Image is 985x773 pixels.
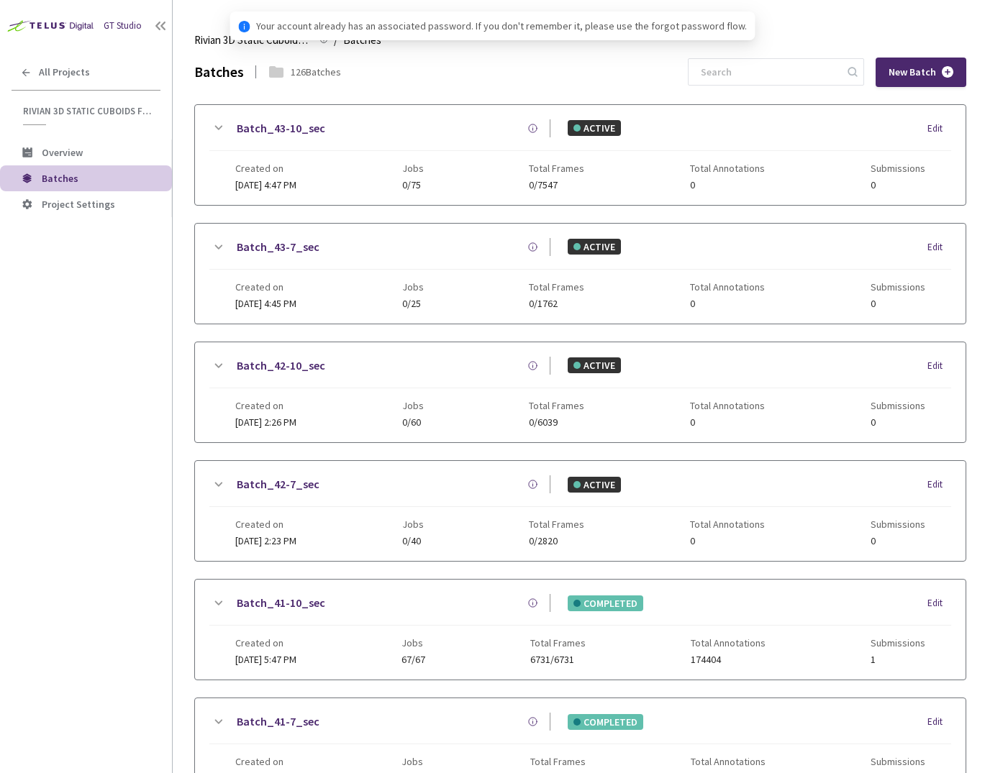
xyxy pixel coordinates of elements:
span: Submissions [871,163,925,174]
span: Jobs [401,637,425,649]
span: 0/75 [402,180,424,191]
span: Overview [42,146,83,159]
span: Jobs [402,281,424,293]
span: 0/60 [402,417,424,428]
div: ACTIVE [568,120,621,136]
span: Submissions [871,756,925,767]
span: Jobs [402,163,424,174]
span: All Projects [39,66,90,78]
div: Edit [927,715,951,729]
span: 0/25 [402,298,424,309]
span: 0/6039 [529,417,584,428]
span: New Batch [889,66,936,78]
span: info-circle [239,21,250,32]
div: Batch_42-10_secACTIVEEditCreated on[DATE] 2:26 PMJobs0/60Total Frames0/6039Total Annotations0Subm... [195,342,966,442]
a: Batch_43-10_sec [237,119,325,137]
span: Rivian 3D Static Cuboids fixed[2024-25] [23,105,152,117]
span: Rivian 3D Static Cuboids fixed[2024-25] [194,32,311,49]
span: [DATE] 4:47 PM [235,178,296,191]
span: 0/7547 [529,180,584,191]
span: Created on [235,163,296,174]
span: Total Annotations [690,163,765,174]
div: Batches [194,60,244,83]
span: [DATE] 4:45 PM [235,297,296,310]
span: Created on [235,756,296,767]
div: Edit [927,240,951,255]
span: Total Annotations [691,756,766,767]
div: Edit [927,122,951,136]
span: Total Frames [529,163,584,174]
span: Total Frames [529,518,584,530]
span: Jobs [402,400,424,411]
span: Total Frames [529,281,584,293]
span: Submissions [871,400,925,411]
div: Batch_43-7_secACTIVEEditCreated on[DATE] 4:45 PMJobs0/25Total Frames0/1762Total Annotations0Submi... [195,224,966,324]
div: COMPLETED [568,714,643,730]
div: COMPLETED [568,595,643,611]
a: Batch_43-7_sec [237,238,319,256]
span: Batches [42,172,78,185]
a: Batch_42-10_sec [237,357,325,375]
span: 6731/6731 [530,654,586,665]
a: Batch_42-7_sec [237,475,319,493]
span: 0/1762 [529,298,584,309]
span: Total Annotations [690,400,765,411]
span: 1 [871,654,925,665]
input: Search [692,59,845,85]
span: Jobs [402,518,424,530]
span: Total Annotations [691,637,766,649]
div: Batch_43-10_secACTIVEEditCreated on[DATE] 4:47 PMJobs0/75Total Frames0/7547Total Annotations0Subm... [195,105,966,205]
div: GT Studio [104,19,142,33]
div: ACTIVE [568,357,621,373]
span: 0 [871,180,925,191]
span: 0 [871,536,925,546]
span: Created on [235,400,296,411]
span: 0 [690,536,765,546]
span: Project Settings [42,198,115,211]
div: ACTIVE [568,239,621,255]
span: 67/67 [401,654,425,665]
span: Submissions [871,637,925,649]
span: Total Frames [529,400,584,411]
div: Batch_41-10_secCOMPLETEDEditCreated on[DATE] 5:47 PMJobs67/67Total Frames6731/6731Total Annotatio... [195,580,966,680]
span: [DATE] 5:47 PM [235,653,296,666]
span: Created on [235,281,296,293]
span: Submissions [871,281,925,293]
span: Submissions [871,518,925,530]
a: Batch_41-10_sec [237,594,325,612]
span: Your account already has an associated password. If you don't remember it, please use the forgot ... [256,18,747,34]
span: Total Frames [530,637,586,649]
div: Batch_42-7_secACTIVEEditCreated on[DATE] 2:23 PMJobs0/40Total Frames0/2820Total Annotations0Submi... [195,461,966,561]
span: 174404 [691,654,766,665]
span: Jobs [401,756,425,767]
div: Edit [927,477,951,492]
span: [DATE] 2:26 PM [235,416,296,429]
div: Edit [927,596,951,610]
span: Total Frames [530,756,586,767]
span: Total Annotations [690,518,765,530]
span: Total Annotations [690,281,765,293]
div: ACTIVE [568,477,621,493]
span: Created on [235,637,296,649]
span: [DATE] 2:23 PM [235,534,296,547]
span: 0 [690,180,765,191]
div: 126 Batches [291,64,341,80]
span: 0 [871,417,925,428]
span: 0 [690,417,765,428]
span: Created on [235,518,296,530]
span: 0/2820 [529,536,584,546]
span: 0/40 [402,536,424,546]
span: 0 [690,298,765,309]
div: Edit [927,359,951,373]
span: 0 [871,298,925,309]
a: Batch_41-7_sec [237,713,319,731]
